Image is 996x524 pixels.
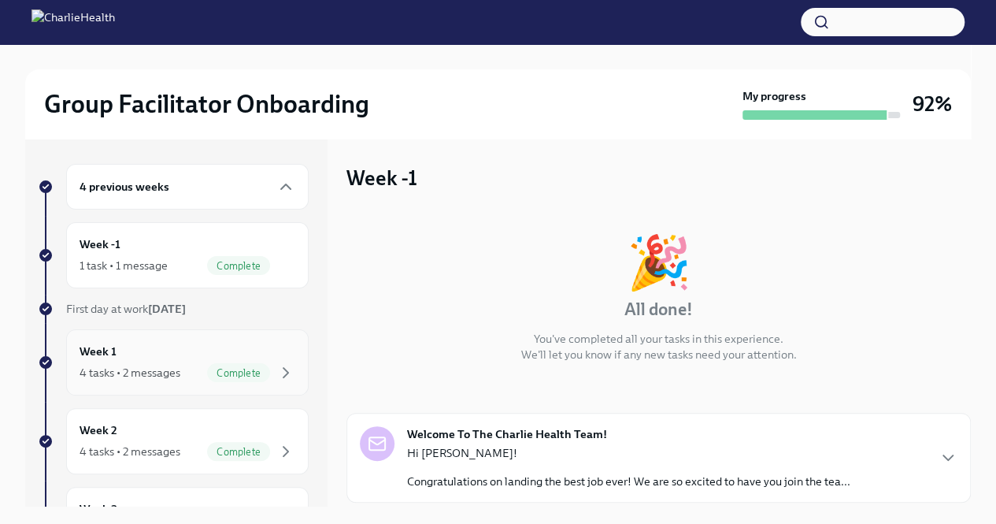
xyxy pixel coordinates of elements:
div: 4 tasks • 2 messages [80,365,180,381]
strong: My progress [742,88,806,104]
div: 🎉 [627,236,691,288]
h4: All done! [624,298,693,321]
span: Complete [207,446,270,458]
h3: 92% [913,90,952,118]
div: 4 tasks • 2 messages [80,444,180,459]
span: First day at work [66,302,186,316]
h6: Week -1 [80,236,120,253]
div: 1 task • 1 message [80,258,168,273]
p: We'll let you know if any new tasks need your attention. [521,347,797,362]
h3: Week -1 [346,164,417,192]
p: Hi [PERSON_NAME]! [407,445,850,461]
h6: Week 2 [80,422,117,439]
p: You've completed all your tasks in this experience. [534,331,783,347]
a: Week 24 tasks • 2 messagesComplete [38,408,309,474]
h2: Group Facilitator Onboarding [44,88,369,120]
div: 4 previous weeks [66,164,309,210]
strong: [DATE] [148,302,186,316]
h6: Week 1 [80,343,117,360]
h6: Week 3 [80,500,117,518]
a: Week -11 task • 1 messageComplete [38,222,309,288]
strong: Welcome To The Charlie Health Team! [407,426,607,442]
a: Week 14 tasks • 2 messagesComplete [38,329,309,396]
img: CharlieHealth [31,9,115,35]
a: First day at work[DATE] [38,301,309,317]
h6: 4 previous weeks [80,178,169,195]
p: Congratulations on landing the best job ever! We are so excited to have you join the tea... [407,474,850,489]
span: Complete [207,367,270,379]
span: Complete [207,260,270,272]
